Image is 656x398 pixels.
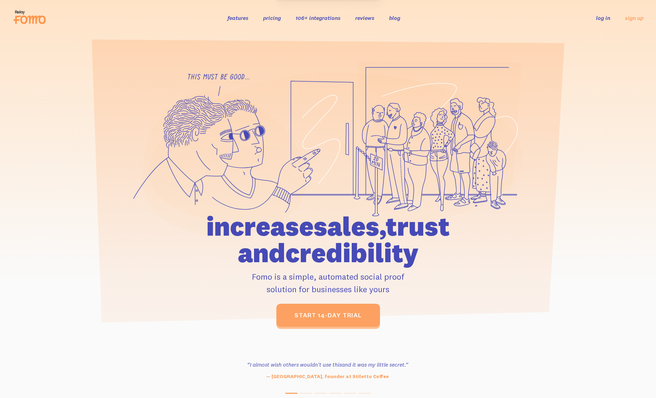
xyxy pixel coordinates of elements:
a: reviews [355,14,374,21]
a: 106+ integrations [296,14,341,21]
h1: increase sales, trust and credibility [166,213,490,266]
p: Fomo is a simple, automated social proof solution for businesses like yours [166,270,490,295]
a: log in [596,14,610,21]
a: sign up [625,14,643,22]
a: pricing [263,14,281,21]
a: blog [389,14,400,21]
a: start 14-day trial [276,304,380,327]
a: features [228,14,248,21]
h3: “I almost wish others wouldn't use this and it was my little secret.” [232,360,423,369]
p: — [GEOGRAPHIC_DATA], founder at Stiletto Coffee [232,373,423,380]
